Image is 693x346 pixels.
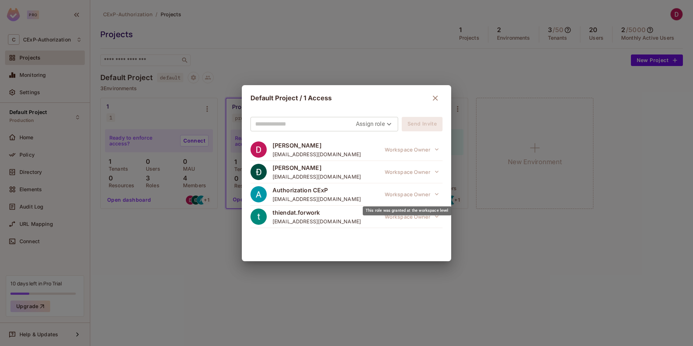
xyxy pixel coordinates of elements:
[273,196,361,202] span: [EMAIL_ADDRESS][DOMAIN_NAME]
[250,209,267,225] img: ACg8ocLP7PdksGvqpn5z-TIQHfR7O4K2QS8AuffgXU2jFLSxfPgj=s96-c
[250,164,267,180] img: ACg8ocLXkOXU6Q57barz0TMYq0RZw9prbCo0kuTMuXNftaeT9bQPWA=s96-c
[363,206,452,215] div: This role was granted at the workspace level
[381,142,443,157] span: This role was granted at the workspace level
[381,209,443,224] span: This role was granted at the workspace level
[250,91,443,105] div: Default Project / 1 Access
[273,186,361,194] span: Authorization CExP
[381,187,443,201] button: Workspace Owner
[273,218,361,225] span: [EMAIL_ADDRESS][DOMAIN_NAME]
[273,141,361,149] span: [PERSON_NAME]
[381,187,443,201] span: This role was granted at the workspace level
[402,117,443,131] button: Send Invite
[273,151,361,158] span: [EMAIL_ADDRESS][DOMAIN_NAME]
[273,164,361,172] span: [PERSON_NAME]
[381,142,443,157] button: Workspace Owner
[381,165,443,179] span: This role was granted at the workspace level
[356,118,393,130] div: Assign role
[381,209,443,224] button: Workspace Owner
[250,186,267,202] img: ACg8ocL1fsX0wcinYU5UltH86dyFLyGGzk1ZKwvkWNJ0_eLAUmqhxg=s96-c
[381,165,443,179] button: Workspace Owner
[250,141,267,158] img: ACg8ocK0K1VZNvYDUmJk2MEkrm5ZMXcHS5sb59JFdYswWvkwu--fFA=s96-c
[273,173,361,180] span: [EMAIL_ADDRESS][DOMAIN_NAME]
[273,209,361,216] span: thiendat.forwork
